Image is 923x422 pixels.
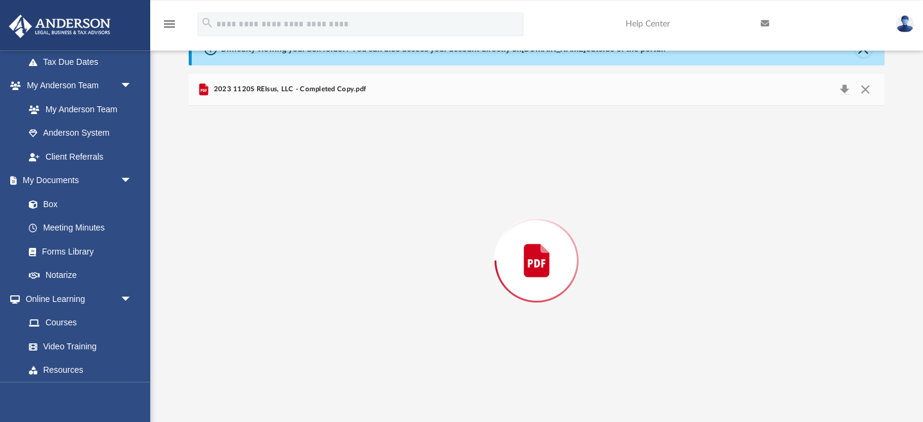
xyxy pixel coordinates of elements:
span: arrow_drop_down [120,169,144,193]
button: Download [833,81,855,98]
a: Online Learningarrow_drop_down [8,287,144,311]
a: Courses [17,311,144,335]
i: search [201,16,214,29]
span: arrow_drop_down [120,287,144,312]
a: [DOMAIN_NAME] [522,44,586,53]
a: Video Training [17,334,138,358]
button: Close [854,81,876,98]
a: Tax Due Dates [17,50,150,74]
img: User Pic [896,15,914,32]
img: Anderson Advisors Platinum Portal [5,14,114,38]
i: menu [162,17,177,31]
a: Meeting Minutes [17,216,144,240]
a: Notarize [17,264,144,288]
span: 2023 1120S REIsus, LLC - Completed Copy.pdf [211,84,366,95]
a: Resources [17,358,144,382]
div: Preview [189,74,884,415]
span: arrow_drop_down [120,74,144,98]
a: Forms Library [17,240,138,264]
a: My Anderson Teamarrow_drop_down [8,74,144,98]
a: Box [17,192,138,216]
a: Anderson System [17,121,144,145]
a: menu [162,23,177,31]
a: My Documentsarrow_drop_down [8,169,144,193]
a: Client Referrals [17,145,144,169]
a: My Anderson Team [17,97,138,121]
